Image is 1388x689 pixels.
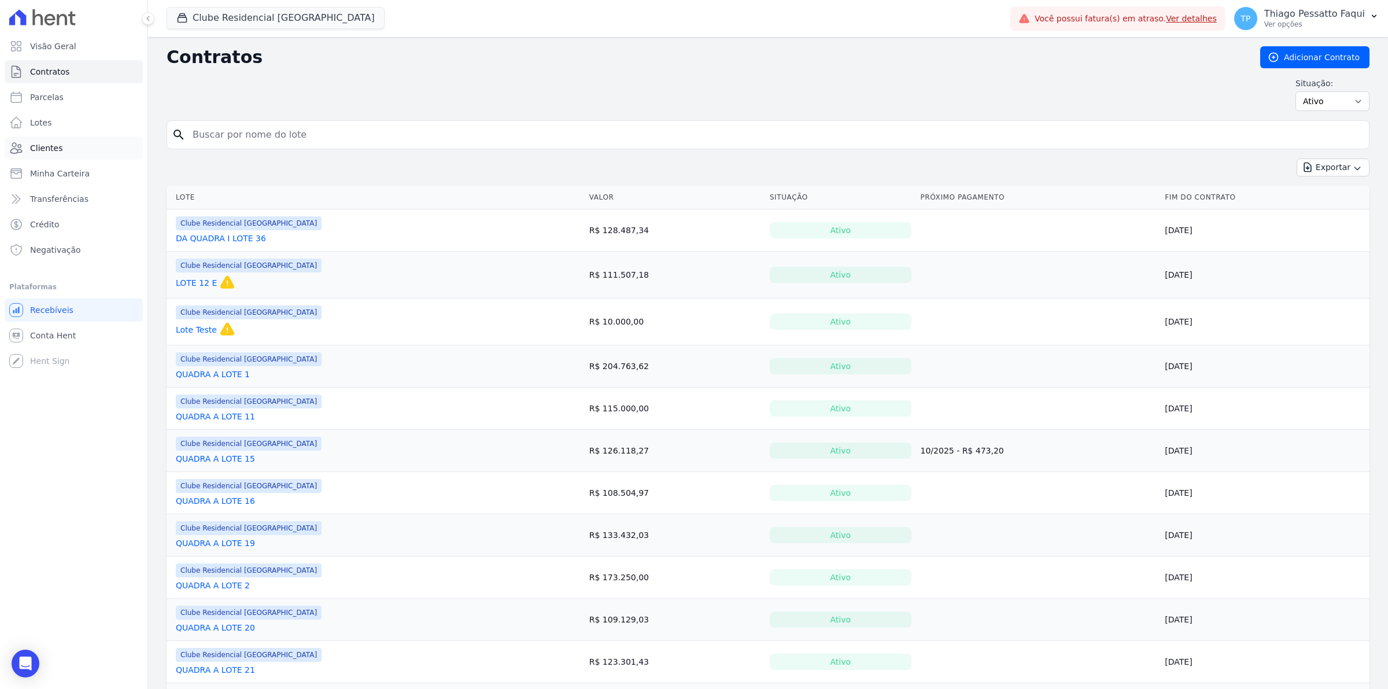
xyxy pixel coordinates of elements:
[176,324,217,336] a: Lote Teste
[770,485,911,501] div: Ativo
[30,330,76,341] span: Conta Hent
[765,186,916,209] th: Situação
[176,233,266,244] a: DA QUADRA I LOTE 36
[1295,78,1369,89] label: Situação:
[921,446,1004,455] a: 10/2025 - R$ 473,20
[1160,472,1369,514] td: [DATE]
[167,47,1242,68] h2: Contratos
[30,244,81,256] span: Negativação
[770,267,911,283] div: Ativo
[585,388,765,430] td: R$ 115.000,00
[585,186,765,209] th: Valor
[5,35,143,58] a: Visão Geral
[167,7,385,29] button: Clube Residencial [GEOGRAPHIC_DATA]
[585,599,765,641] td: R$ 109.129,03
[5,299,143,322] a: Recebíveis
[176,277,217,289] a: LOTE 12 E
[1225,2,1388,35] button: TP Thiago Pessatto Faqui Ver opções
[770,654,911,670] div: Ativo
[770,611,911,628] div: Ativo
[30,168,90,179] span: Minha Carteira
[585,345,765,388] td: R$ 204.763,62
[30,117,52,128] span: Lotes
[5,111,143,134] a: Lotes
[176,259,322,272] span: Clube Residencial [GEOGRAPHIC_DATA]
[770,400,911,417] div: Ativo
[176,369,250,380] a: QUADRA A LOTE 1
[167,186,585,209] th: Lote
[770,569,911,585] div: Ativo
[1166,14,1217,23] a: Ver detalhes
[1160,514,1369,557] td: [DATE]
[30,193,88,205] span: Transferências
[176,580,250,591] a: QUADRA A LOTE 2
[30,66,69,78] span: Contratos
[1260,46,1369,68] a: Adicionar Contrato
[5,137,143,160] a: Clientes
[176,664,255,676] a: QUADRA A LOTE 21
[585,209,765,252] td: R$ 128.487,34
[176,437,322,451] span: Clube Residencial [GEOGRAPHIC_DATA]
[1035,13,1217,25] span: Você possui fatura(s) em atraso.
[585,299,765,345] td: R$ 10.000,00
[176,479,322,493] span: Clube Residencial [GEOGRAPHIC_DATA]
[770,358,911,374] div: Ativo
[30,304,73,316] span: Recebíveis
[585,472,765,514] td: R$ 108.504,97
[1160,599,1369,641] td: [DATE]
[30,219,60,230] span: Crédito
[1160,186,1369,209] th: Fim do Contrato
[176,622,255,633] a: QUADRA A LOTE 20
[176,453,255,465] a: QUADRA A LOTE 15
[5,86,143,109] a: Parcelas
[1160,430,1369,472] td: [DATE]
[1264,20,1365,29] p: Ver opções
[1160,345,1369,388] td: [DATE]
[770,443,911,459] div: Ativo
[176,537,255,549] a: QUADRA A LOTE 19
[1241,14,1250,23] span: TP
[176,495,255,507] a: QUADRA A LOTE 16
[1264,8,1365,20] p: Thiago Pessatto Faqui
[585,252,765,299] td: R$ 111.507,18
[12,650,39,677] div: Open Intercom Messenger
[1160,641,1369,683] td: [DATE]
[5,238,143,261] a: Negativação
[176,648,322,662] span: Clube Residencial [GEOGRAPHIC_DATA]
[176,563,322,577] span: Clube Residencial [GEOGRAPHIC_DATA]
[585,514,765,557] td: R$ 133.432,03
[176,606,322,620] span: Clube Residencial [GEOGRAPHIC_DATA]
[176,411,255,422] a: QUADRA A LOTE 11
[916,186,1161,209] th: Próximo Pagamento
[770,527,911,543] div: Ativo
[5,213,143,236] a: Crédito
[5,187,143,211] a: Transferências
[5,324,143,347] a: Conta Hent
[770,222,911,238] div: Ativo
[585,641,765,683] td: R$ 123.301,43
[1160,209,1369,252] td: [DATE]
[770,314,911,330] div: Ativo
[176,352,322,366] span: Clube Residencial [GEOGRAPHIC_DATA]
[176,305,322,319] span: Clube Residencial [GEOGRAPHIC_DATA]
[1160,388,1369,430] td: [DATE]
[585,430,765,472] td: R$ 126.118,27
[176,521,322,535] span: Clube Residencial [GEOGRAPHIC_DATA]
[9,280,138,294] div: Plataformas
[1160,252,1369,299] td: [DATE]
[1297,159,1369,176] button: Exportar
[5,162,143,185] a: Minha Carteira
[30,142,62,154] span: Clientes
[172,128,186,142] i: search
[186,123,1364,146] input: Buscar por nome do lote
[585,557,765,599] td: R$ 173.250,00
[30,40,76,52] span: Visão Geral
[176,395,322,408] span: Clube Residencial [GEOGRAPHIC_DATA]
[5,60,143,83] a: Contratos
[30,91,64,103] span: Parcelas
[1160,299,1369,345] td: [DATE]
[1160,557,1369,599] td: [DATE]
[176,216,322,230] span: Clube Residencial [GEOGRAPHIC_DATA]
